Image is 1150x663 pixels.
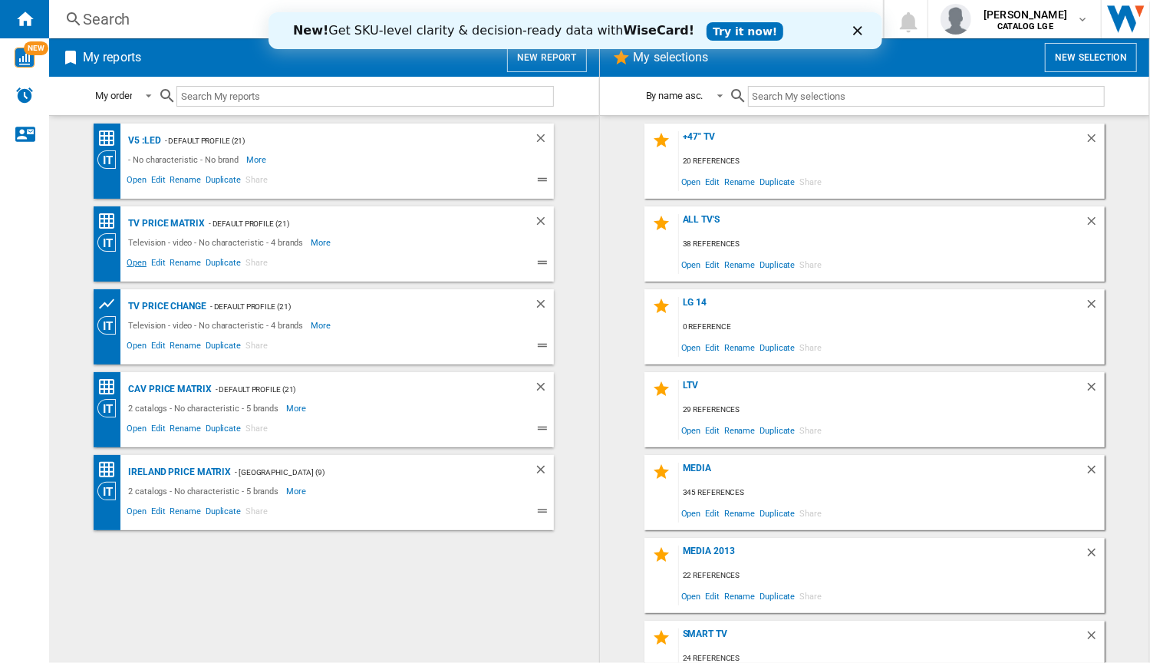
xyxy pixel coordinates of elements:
span: Open [124,421,149,440]
span: Edit [703,503,722,523]
span: Share [243,338,270,357]
span: Open [124,256,149,274]
input: Search My reports [176,86,554,107]
div: My order [95,90,132,101]
div: Delete [534,214,554,233]
div: MEDIA 2013 [679,546,1085,566]
div: - [GEOGRAPHIC_DATA] (9) [231,463,503,482]
span: Edit [149,338,168,357]
div: Delete [1085,297,1105,318]
span: Duplicate [757,585,797,606]
span: Rename [722,337,757,358]
div: Television - video - No characteristic - 4 brands [124,316,311,335]
div: Price Matrix [97,378,124,397]
span: Open [124,338,149,357]
div: - Default profile (21) [205,214,503,233]
div: SMART TV [679,628,1085,649]
span: Open [679,254,704,275]
span: Open [124,504,149,523]
span: Rename [167,504,203,523]
span: Share [797,420,824,440]
img: alerts-logo.svg [15,86,34,104]
span: Duplicate [757,171,797,192]
input: Search My selections [748,86,1105,107]
span: Share [797,254,824,275]
div: - Default profile (21) [212,380,504,399]
span: Share [243,421,270,440]
span: Duplicate [203,504,243,523]
span: Duplicate [203,173,243,191]
span: Rename [722,585,757,606]
span: Edit [149,173,168,191]
span: Duplicate [203,421,243,440]
div: Category View [97,150,124,169]
span: More [311,316,333,335]
span: Edit [703,171,722,192]
div: - No characteristic - No brand [124,150,246,169]
span: Duplicate [757,254,797,275]
span: Duplicate [757,420,797,440]
span: Share [243,504,270,523]
div: Delete [1085,131,1105,152]
span: [PERSON_NAME] [984,7,1067,22]
div: Category View [97,482,124,500]
span: Edit [149,256,168,274]
span: Duplicate [757,503,797,523]
div: Delete [1085,463,1105,483]
div: Price Matrix [97,129,124,148]
span: Duplicate [757,337,797,358]
div: Search [83,8,843,30]
span: Edit [703,585,722,606]
div: Product prices grid [97,295,124,314]
img: profile.jpg [941,4,971,35]
div: +47" TV [679,131,1085,152]
div: 20 references [679,152,1105,171]
span: Rename [167,421,203,440]
div: 38 references [679,235,1105,254]
div: Delete [1085,380,1105,401]
span: Open [679,503,704,523]
div: 345 references [679,483,1105,503]
span: NEW [24,41,48,55]
div: Delete [534,463,554,482]
div: Ireland price matrix [124,463,231,482]
span: Edit [149,421,168,440]
div: LG 14 [679,297,1085,318]
span: Share [797,503,824,523]
div: Price Matrix [97,212,124,231]
span: More [286,482,308,500]
div: - Default profile (21) [206,297,503,316]
span: Duplicate [203,256,243,274]
div: Price Matrix [97,460,124,480]
span: Share [797,585,824,606]
button: New selection [1045,43,1137,72]
div: Category View [97,316,124,335]
span: Share [797,337,824,358]
div: 22 references [679,566,1105,585]
span: Rename [167,338,203,357]
span: Share [797,171,824,192]
b: CATALOG LGE [997,21,1053,31]
span: Open [124,173,149,191]
span: Duplicate [203,338,243,357]
div: Delete [534,297,554,316]
div: V5 :LED [124,131,160,150]
span: Edit [703,420,722,440]
span: Open [679,585,704,606]
span: Rename [722,420,757,440]
div: Delete [1085,628,1105,649]
span: Rename [167,173,203,191]
button: New report [507,43,586,72]
iframe: Intercom live chat banner [269,12,882,49]
div: TV price change [124,297,206,316]
h2: My reports [80,43,144,72]
div: CAV price matrix [124,380,211,399]
span: Edit [703,337,722,358]
div: TV price matrix [124,214,205,233]
div: LTV [679,380,1085,401]
span: Rename [722,254,757,275]
div: By name asc. [646,90,704,101]
span: Edit [149,504,168,523]
div: ALL TV's [679,214,1085,235]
